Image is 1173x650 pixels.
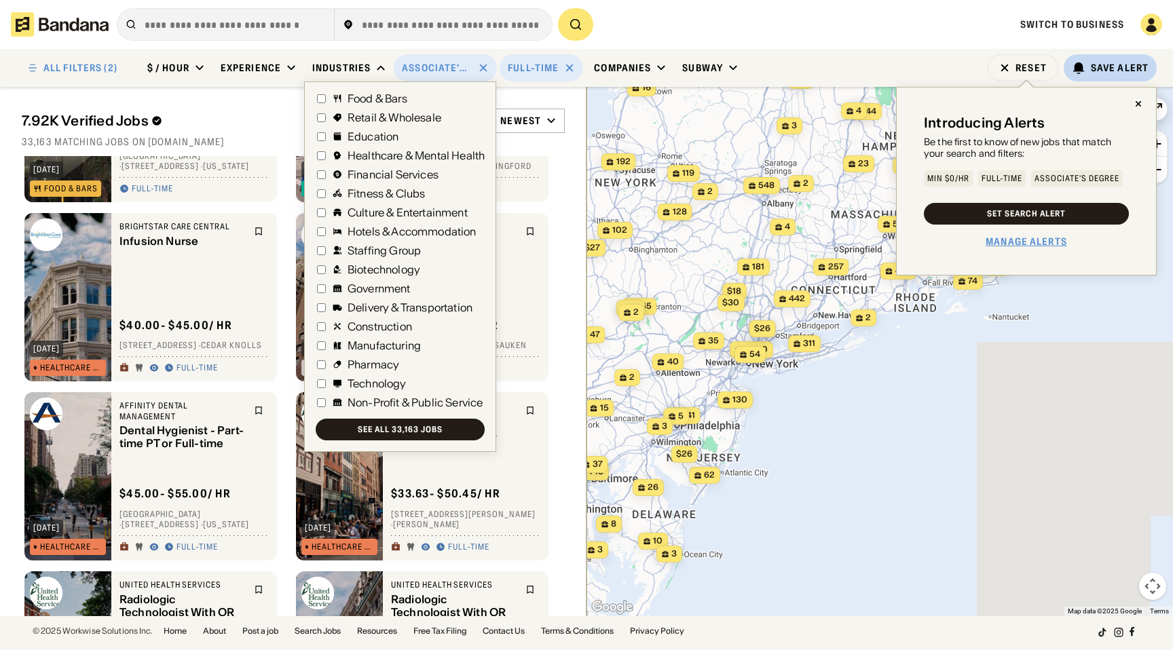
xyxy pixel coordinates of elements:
[22,156,565,616] div: grid
[754,323,770,333] span: $26
[749,349,760,360] span: 54
[30,218,62,251] img: Brightstar Care Central logo
[648,482,658,493] span: 26
[732,394,747,406] span: 130
[305,524,331,532] div: [DATE]
[1035,174,1119,183] div: Associate's Degree
[119,593,246,619] div: Radiologic Technologist With OR
[612,225,627,236] span: 102
[43,63,117,73] div: ALL FILTERS (2)
[704,470,715,481] span: 62
[785,221,790,233] span: 4
[865,312,871,324] span: 2
[40,543,103,551] div: Healthcare & Mental Health
[662,421,667,432] span: 3
[1091,62,1149,74] div: Save Alert
[630,627,684,635] a: Privacy Policy
[33,166,60,174] div: [DATE]
[676,448,692,459] span: $26
[792,120,797,132] span: 3
[856,105,861,117] span: 4
[895,265,911,277] span: 476
[671,548,677,560] span: 3
[611,518,616,530] span: 8
[590,598,635,616] a: Open this area in Google Maps (opens a new window)
[584,242,600,252] span: $27
[803,178,808,189] span: 2
[33,345,60,353] div: [DATE]
[673,206,687,218] span: 128
[348,321,412,332] div: Construction
[708,335,719,347] span: 35
[968,275,977,287] span: 74
[221,62,281,74] div: Experience
[348,340,421,351] div: Manufacturing
[413,627,466,635] a: Free Tax Filing
[391,509,540,530] div: [STREET_ADDRESS][PERSON_NAME] · [PERSON_NAME]
[348,93,407,104] div: Food & Bars
[132,184,173,195] div: Full-time
[1020,18,1124,31] a: Switch to Business
[893,218,898,230] span: 5
[789,293,805,305] span: 442
[295,627,341,635] a: Search Jobs
[348,169,439,180] div: Financial Services
[119,400,246,421] div: Affinity Dental Management
[590,329,600,341] span: 47
[301,577,334,609] img: United Health Services logo
[11,12,109,37] img: Bandana logotype
[33,524,60,532] div: [DATE]
[1016,63,1047,73] div: Reset
[119,318,232,332] div: $ 40.00 - $45.00 / hr
[722,297,739,307] span: $30
[348,131,398,142] div: Education
[40,364,103,372] div: Healthcare & Mental Health
[22,113,392,129] div: 7.92K Verified Jobs
[590,598,635,616] img: Google
[119,425,246,451] div: Dental Hygienist - Part-time PT or Full-time
[924,136,1129,159] div: Be the first to know of new jobs that match your search and filters:
[642,82,651,94] span: 16
[982,174,1023,183] div: Full-time
[119,509,269,530] div: [GEOGRAPHIC_DATA] · [STREET_ADDRESS] · [US_STATE]
[986,235,1067,248] div: Manage Alerts
[119,579,246,590] div: United Health Services
[348,302,472,313] div: Delivery & Transportation
[402,62,472,74] div: Associate's Degree
[752,261,764,273] span: 181
[176,542,218,553] div: Full-time
[176,363,218,374] div: Full-time
[858,158,869,170] span: 23
[119,235,246,248] div: Infusion Nurse
[633,307,639,318] span: 2
[653,535,663,547] span: 10
[678,410,684,422] span: 5
[1139,573,1166,600] button: Map camera controls
[358,425,442,434] div: See all 33,163 jobs
[500,115,541,127] div: Newest
[593,459,603,470] span: 37
[312,543,374,551] div: Healthcare & Mental Health
[147,62,189,74] div: $ / hour
[616,156,631,168] span: 192
[301,398,334,430] img: United Health Services logo
[541,627,614,635] a: Terms & Conditions
[629,372,635,383] span: 2
[758,180,775,191] span: 548
[33,627,153,635] div: © 2025 Workwise Solutions Inc.
[301,218,334,251] img: Subaru of America, Inc. logo
[597,544,603,556] span: 3
[119,341,269,351] div: [STREET_ADDRESS] · Cedar Knolls
[987,210,1065,218] div: Set Search Alert
[483,627,525,635] a: Contact Us
[391,486,500,501] div: $ 33.63 - $50.45 / hr
[22,136,565,148] div: 33,163 matching jobs on [DOMAIN_NAME]
[1150,607,1169,615] a: Terms (opens in new tab)
[508,62,559,74] div: Full-time
[391,593,517,619] div: Radiologic Technologist With OR
[348,150,485,161] div: Healthcare & Mental Health
[348,378,407,389] div: Technology
[682,62,723,74] div: Subway
[348,264,420,275] div: Biotechnology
